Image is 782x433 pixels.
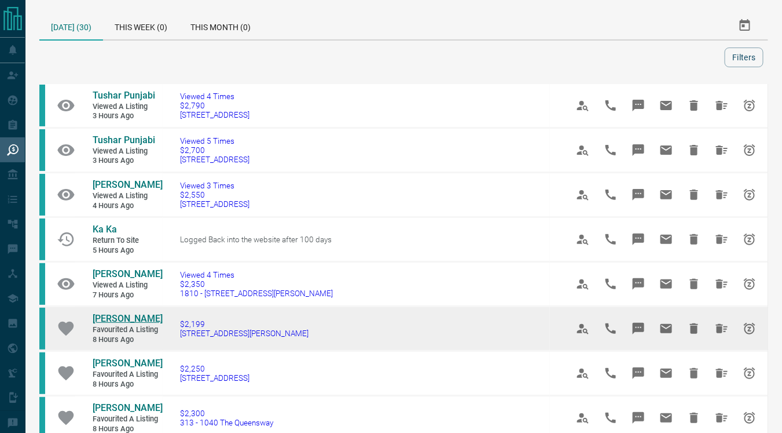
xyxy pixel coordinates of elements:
[652,359,680,387] span: Email
[597,359,625,387] span: Call
[93,111,162,121] span: 3 hours ago
[725,48,763,67] button: Filters
[39,12,103,41] div: [DATE] (30)
[180,409,273,427] a: $2,300313 - 1040 The Queensway
[93,358,162,370] a: [PERSON_NAME]
[93,90,155,101] span: Tushar Punjabi
[180,181,249,190] span: Viewed 3 Times
[731,12,759,39] button: Select Date Range
[179,12,262,39] div: This Month (0)
[93,134,155,145] span: Tushar Punjabi
[625,181,652,209] span: Message
[625,315,652,343] span: Message
[93,380,162,390] span: 8 hours ago
[680,270,708,298] span: Hide
[93,358,163,369] span: [PERSON_NAME]
[93,236,162,246] span: Return to Site
[180,373,249,383] span: [STREET_ADDRESS]
[93,191,162,201] span: Viewed a Listing
[180,190,249,199] span: $2,550
[103,12,179,39] div: This Week (0)
[180,92,249,119] a: Viewed 4 Times$2,790[STREET_ADDRESS]
[597,136,625,164] span: Call
[708,92,736,119] span: Hide All from Tushar Punjabi
[708,315,736,343] span: Hide All from Valentyna Tkach
[569,181,597,209] span: View Profile
[597,225,625,253] span: Call
[180,364,249,373] span: $2,250
[652,92,680,119] span: Email
[597,92,625,119] span: Call
[39,219,45,260] div: condos.ca
[708,181,736,209] span: Hide All from Matin Ak
[93,102,162,112] span: Viewed a Listing
[93,290,162,300] span: 7 hours ago
[597,270,625,298] span: Call
[736,225,763,253] span: Snooze
[569,136,597,164] span: View Profile
[180,409,273,418] span: $2,300
[180,279,333,289] span: $2,350
[180,136,249,145] span: Viewed 5 Times
[180,92,249,101] span: Viewed 4 Times
[708,225,736,253] span: Hide All from Ka Ka
[93,224,117,235] span: Ka Ka
[736,404,763,432] span: Snooze
[93,268,163,279] span: [PERSON_NAME]
[93,402,162,414] a: [PERSON_NAME]
[39,263,45,305] div: condos.ca
[93,414,162,424] span: Favourited a Listing
[736,92,763,119] span: Snooze
[180,235,332,244] span: Logged Back into the website after 100 days
[569,92,597,119] span: View Profile
[569,359,597,387] span: View Profile
[180,270,333,279] span: Viewed 4 Times
[569,225,597,253] span: View Profile
[93,268,162,281] a: [PERSON_NAME]
[625,136,652,164] span: Message
[680,136,708,164] span: Hide
[736,136,763,164] span: Snooze
[39,85,45,126] div: condos.ca
[93,156,162,166] span: 3 hours ago
[180,136,249,164] a: Viewed 5 Times$2,700[STREET_ADDRESS]
[93,370,162,380] span: Favourited a Listing
[93,246,162,256] span: 5 hours ago
[180,319,309,329] span: $2,199
[180,155,249,164] span: [STREET_ADDRESS]
[180,199,249,209] span: [STREET_ADDRESS]
[180,145,249,155] span: $2,700
[680,359,708,387] span: Hide
[652,225,680,253] span: Email
[39,174,45,216] div: condos.ca
[93,313,163,324] span: [PERSON_NAME]
[680,225,708,253] span: Hide
[180,418,273,427] span: 313 - 1040 The Queensway
[708,359,736,387] span: Hide All from Valentyna Tkach
[39,129,45,171] div: condos.ca
[736,270,763,298] span: Snooze
[93,179,162,191] a: [PERSON_NAME]
[93,325,162,335] span: Favourited a Listing
[180,329,309,338] span: [STREET_ADDRESS][PERSON_NAME]
[569,315,597,343] span: View Profile
[680,315,708,343] span: Hide
[652,270,680,298] span: Email
[93,179,163,190] span: [PERSON_NAME]
[180,101,249,110] span: $2,790
[625,225,652,253] span: Message
[597,315,625,343] span: Call
[652,136,680,164] span: Email
[569,404,597,432] span: View Profile
[93,281,162,290] span: Viewed a Listing
[93,201,162,211] span: 4 hours ago
[652,181,680,209] span: Email
[180,364,249,383] a: $2,250[STREET_ADDRESS]
[180,289,333,298] span: 1810 - [STREET_ADDRESS][PERSON_NAME]
[736,181,763,209] span: Snooze
[652,315,680,343] span: Email
[625,404,652,432] span: Message
[39,308,45,350] div: condos.ca
[180,181,249,209] a: Viewed 3 Times$2,550[STREET_ADDRESS]
[708,136,736,164] span: Hide All from Tushar Punjabi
